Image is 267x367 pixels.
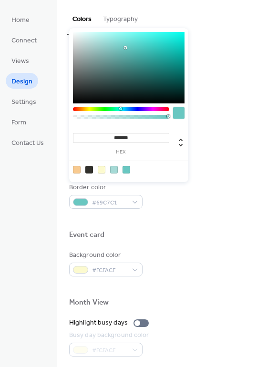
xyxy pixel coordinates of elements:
[11,118,26,128] span: Form
[69,298,109,308] div: Month View
[73,166,81,173] div: rgb(248, 202, 144)
[11,56,29,66] span: Views
[69,318,128,328] div: Highlight busy days
[110,166,118,173] div: rgb(166, 218, 214)
[92,265,127,275] span: #FCFACF
[6,52,35,68] a: Views
[73,150,169,155] label: hex
[6,134,50,150] a: Contact Us
[6,32,42,48] a: Connect
[123,166,130,173] div: rgb(105, 199, 193)
[69,230,104,240] div: Event card
[92,198,127,208] span: #69C7C1
[6,93,42,109] a: Settings
[69,250,141,260] div: Background color
[6,114,32,130] a: Form
[98,166,105,173] div: rgb(252, 250, 207)
[11,15,30,25] span: Home
[11,97,36,107] span: Settings
[11,36,37,46] span: Connect
[11,77,32,87] span: Design
[6,73,38,89] a: Design
[6,11,35,27] a: Home
[85,166,93,173] div: rgb(49, 48, 44)
[69,183,141,193] div: Border color
[11,138,44,148] span: Contact Us
[69,330,149,340] div: Busy day background color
